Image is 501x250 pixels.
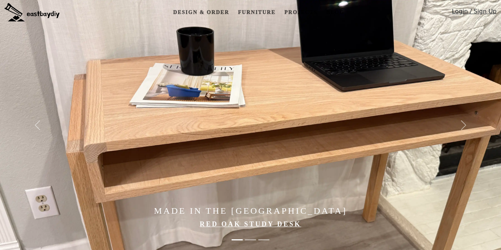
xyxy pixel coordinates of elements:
button: Made in the Bay Area [232,236,243,244]
button: Elevate Your Home with Handcrafted Japanese-Style Furniture [245,236,256,244]
a: Red Oak Study Desk [200,220,301,228]
button: Made in the Bay Area [258,236,269,244]
h4: Made in the [GEOGRAPHIC_DATA] [75,206,426,216]
a: Login / Sign Up [452,7,497,19]
img: eastbaydiy [4,3,60,21]
a: Design & Order [170,6,232,19]
a: Blog [324,6,347,19]
a: Projects [281,6,320,19]
a: Furniture [235,6,278,19]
